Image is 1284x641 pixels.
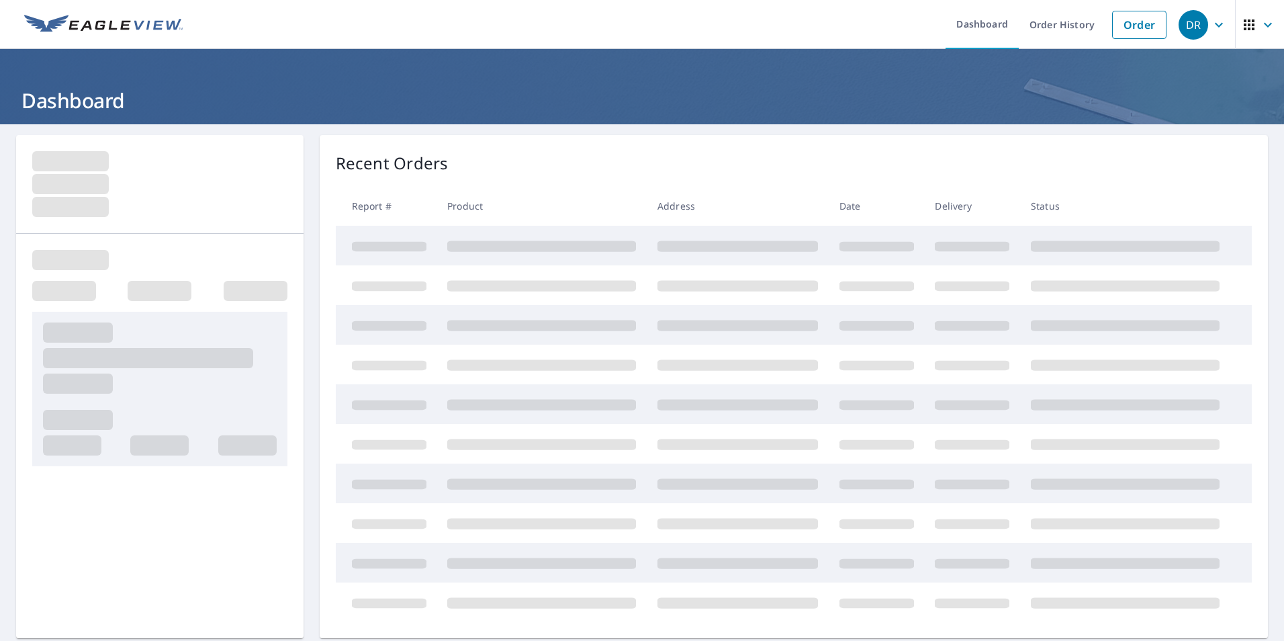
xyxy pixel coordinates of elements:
a: Order [1112,11,1166,39]
th: Date [829,186,925,226]
th: Report # [336,186,437,226]
p: Recent Orders [336,151,449,175]
th: Address [647,186,829,226]
h1: Dashboard [16,87,1268,114]
th: Delivery [924,186,1020,226]
div: DR [1179,10,1208,40]
th: Product [437,186,647,226]
th: Status [1020,186,1230,226]
img: EV Logo [24,15,183,35]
